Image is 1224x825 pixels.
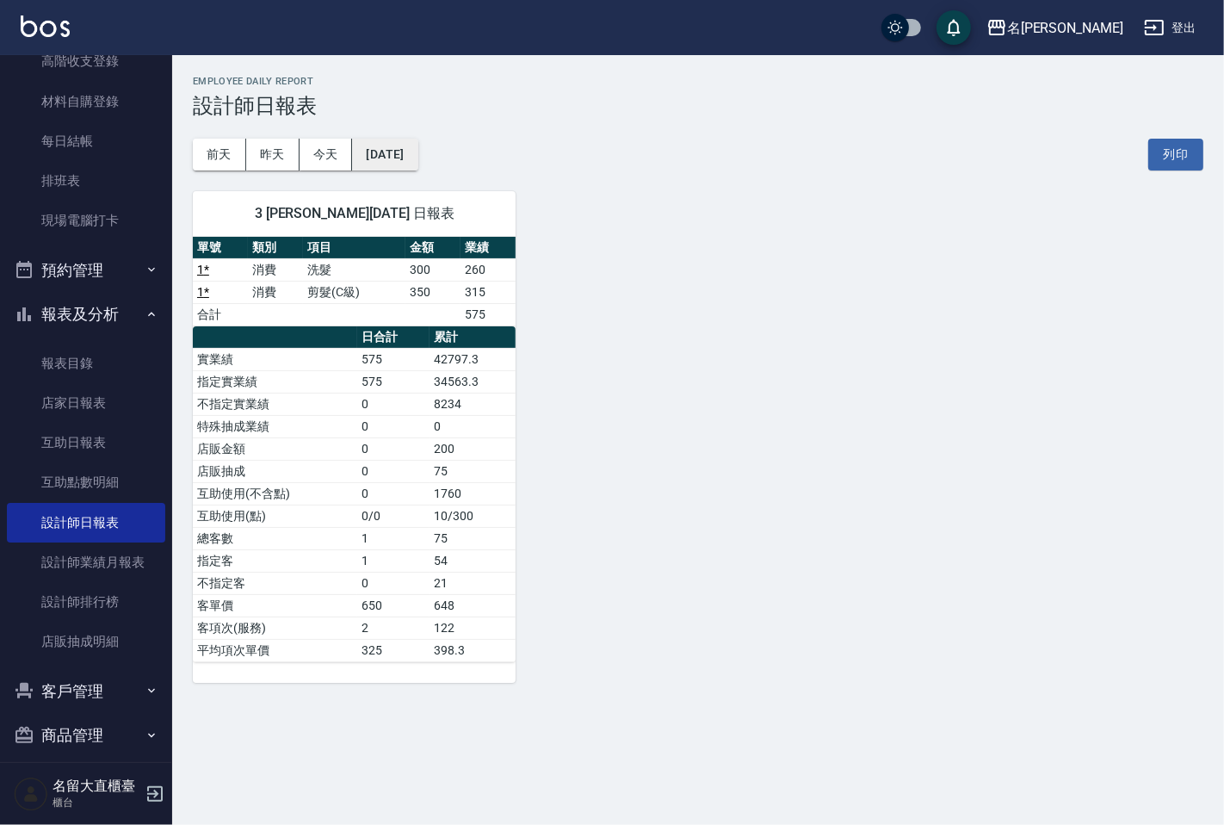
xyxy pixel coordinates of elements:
[461,303,516,326] td: 575
[430,348,516,370] td: 42797.3
[7,669,165,714] button: 客戶管理
[193,617,357,639] td: 客項次(服務)
[430,505,516,527] td: 10/300
[7,462,165,502] a: 互助點數明細
[1148,139,1203,171] button: 列印
[193,549,357,572] td: 指定客
[300,139,353,171] button: 今天
[357,370,430,393] td: 575
[7,503,165,543] a: 設計師日報表
[357,415,430,437] td: 0
[980,10,1130,46] button: 名[PERSON_NAME]
[303,258,405,281] td: 洗髮
[193,572,357,594] td: 不指定客
[7,201,165,240] a: 現場電腦打卡
[430,326,516,349] th: 累計
[1137,12,1203,44] button: 登出
[357,482,430,505] td: 0
[303,237,405,259] th: 項目
[405,258,461,281] td: 300
[193,393,357,415] td: 不指定實業績
[193,594,357,617] td: 客單價
[430,393,516,415] td: 8234
[357,594,430,617] td: 650
[430,572,516,594] td: 21
[357,348,430,370] td: 575
[430,370,516,393] td: 34563.3
[193,639,357,661] td: 平均項次單價
[357,393,430,415] td: 0
[193,237,248,259] th: 單號
[193,326,516,662] table: a dense table
[7,121,165,161] a: 每日結帳
[7,292,165,337] button: 報表及分析
[7,543,165,582] a: 設計師業績月報表
[430,482,516,505] td: 1760
[461,258,516,281] td: 260
[357,460,430,482] td: 0
[937,10,971,45] button: save
[430,437,516,460] td: 200
[193,415,357,437] td: 特殊抽成業績
[357,617,430,639] td: 2
[405,237,461,259] th: 金額
[1007,17,1123,39] div: 名[PERSON_NAME]
[7,161,165,201] a: 排班表
[357,549,430,572] td: 1
[7,622,165,661] a: 店販抽成明細
[21,16,70,37] img: Logo
[357,639,430,661] td: 325
[430,594,516,617] td: 648
[405,281,461,303] td: 350
[193,505,357,527] td: 互助使用(點)
[461,237,516,259] th: 業績
[461,281,516,303] td: 315
[248,281,303,303] td: 消費
[193,76,1203,87] h2: Employee Daily Report
[246,139,300,171] button: 昨天
[430,460,516,482] td: 75
[193,94,1203,118] h3: 設計師日報表
[7,383,165,423] a: 店家日報表
[430,639,516,661] td: 398.3
[430,415,516,437] td: 0
[248,258,303,281] td: 消費
[14,777,48,811] img: Person
[357,437,430,460] td: 0
[193,482,357,505] td: 互助使用(不含點)
[7,41,165,81] a: 高階收支登錄
[430,617,516,639] td: 122
[7,713,165,758] button: 商品管理
[352,139,417,171] button: [DATE]
[193,303,248,326] td: 合計
[193,139,246,171] button: 前天
[53,795,140,810] p: 櫃台
[357,326,430,349] th: 日合計
[193,527,357,549] td: 總客數
[193,348,357,370] td: 實業績
[193,237,516,326] table: a dense table
[303,281,405,303] td: 剪髮(C級)
[7,248,165,293] button: 預約管理
[7,344,165,383] a: 報表目錄
[53,778,140,795] h5: 名留大直櫃臺
[193,370,357,393] td: 指定實業績
[213,205,495,222] span: 3 [PERSON_NAME][DATE] 日報表
[248,237,303,259] th: 類別
[430,527,516,549] td: 75
[7,582,165,622] a: 設計師排行榜
[357,527,430,549] td: 1
[7,423,165,462] a: 互助日報表
[357,505,430,527] td: 0/0
[430,549,516,572] td: 54
[357,572,430,594] td: 0
[193,460,357,482] td: 店販抽成
[7,82,165,121] a: 材料自購登錄
[193,437,357,460] td: 店販金額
